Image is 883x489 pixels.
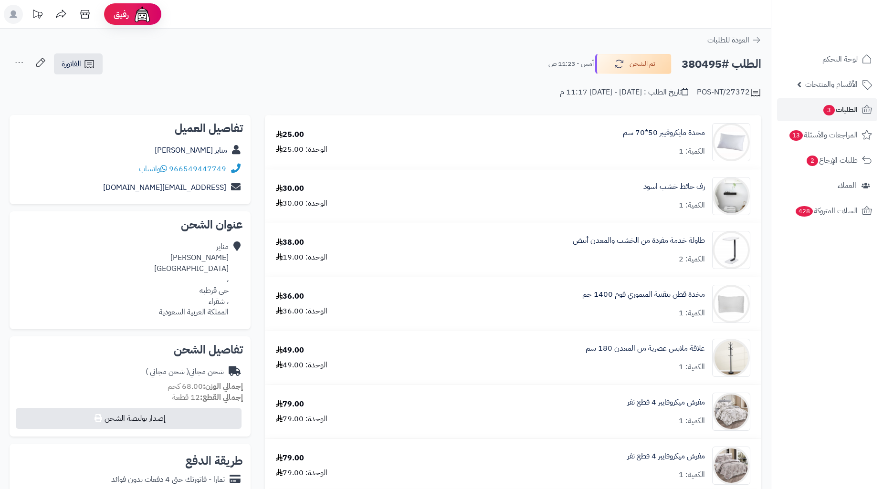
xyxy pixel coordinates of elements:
[838,179,856,192] span: العملاء
[777,48,877,71] a: لوحة التحكم
[682,54,761,74] h2: الطلب #380495
[789,130,803,141] span: 13
[276,198,327,209] div: الوحدة: 30.00
[777,124,877,146] a: المراجعات والأسئلة13
[679,254,705,265] div: الكمية: 2
[276,291,304,302] div: 36.00
[155,145,227,156] a: مناير [PERSON_NAME]
[276,360,327,371] div: الوحدة: 49.00
[777,98,877,121] a: الطلبات3
[818,21,874,41] img: logo-2.png
[713,447,750,485] img: 1752754031-1-90x90.jpg
[133,5,152,24] img: ai-face.png
[777,174,877,197] a: العملاء
[276,306,327,317] div: الوحدة: 36.00
[573,235,705,246] a: طاولة خدمة مفردة من الخشب والمعدن أبيض
[146,366,189,377] span: ( شحن مجاني )
[807,156,819,166] span: 2
[17,344,243,355] h2: تفاصيل الشحن
[713,339,750,377] img: 1752316486-1-90x90.jpg
[679,362,705,373] div: الكمية: 1
[25,5,49,26] a: تحديثات المنصة
[54,53,103,74] a: الفاتورة
[114,9,129,20] span: رفيق
[111,474,225,485] div: تمارا - فاتورتك حتى 4 دفعات بدون فوائد
[627,397,705,408] a: مفرش ميكروفايبر 4 قطع نفر
[185,455,243,467] h2: طريقة الدفع
[276,345,304,356] div: 49.00
[169,163,226,175] a: 966549447749
[276,183,304,194] div: 30.00
[17,219,243,230] h2: عنوان الشحن
[777,149,877,172] a: طلبات الإرجاع2
[713,285,750,323] img: 1748940505-1-90x90.jpg
[777,199,877,222] a: السلات المتروكة428
[582,289,705,300] a: مخدة قطن بتقنية الميموري فوم 1400 جم
[560,87,688,98] div: تاريخ الطلب : [DATE] - [DATE] 11:17 م
[822,52,858,66] span: لوحة التحكم
[276,414,327,425] div: الوحدة: 79.00
[627,451,705,462] a: مفرش ميكروفايبر 4 قطع نفر
[103,182,226,193] a: [EMAIL_ADDRESS][DOMAIN_NAME]
[713,393,750,431] img: 1752754070-1-90x90.jpg
[276,453,304,464] div: 79.00
[806,154,858,167] span: طلبات الإرجاع
[713,123,750,161] img: 1703426873-pillow-90x90.png
[679,308,705,319] div: الكمية: 1
[643,181,705,192] a: رف حائط خشب اسود
[822,103,858,116] span: الطلبات
[200,392,243,403] strong: إجمالي القطع:
[707,34,749,46] span: العودة للطلبات
[795,204,858,218] span: السلات المتروكة
[679,200,705,211] div: الكمية: 1
[276,237,304,248] div: 38.00
[276,129,304,140] div: 25.00
[586,343,705,354] a: علاقة ملابس عصرية من المعدن 180 سم
[697,87,761,98] div: POS-NT/27372
[679,146,705,157] div: الكمية: 1
[62,58,81,70] span: الفاتورة
[679,469,705,480] div: الكمية: 1
[17,123,243,134] h2: تفاصيل العميل
[548,59,594,69] small: أمس - 11:23 ص
[595,54,672,74] button: تم الشحن
[276,252,327,263] div: الوحدة: 19.00
[276,399,304,410] div: 79.00
[276,144,327,155] div: الوحدة: 25.00
[795,206,813,217] span: 428
[154,241,229,318] div: مناير [PERSON_NAME] [GEOGRAPHIC_DATA] ، حي قرطبه ، شقراء المملكة العربية السعودية
[276,468,327,479] div: الوحدة: 79.00
[168,381,243,392] small: 68.00 كجم
[623,127,705,138] a: مخدة مايكروفيبر 50*70 سم
[203,381,243,392] strong: إجمالي الوزن:
[679,416,705,427] div: الكمية: 1
[805,78,858,91] span: الأقسام والمنتجات
[146,366,224,377] div: شحن مجاني
[823,105,835,116] span: 3
[707,34,761,46] a: العودة للطلبات
[16,408,242,429] button: إصدار بوليصة الشحن
[713,231,750,269] img: 1735575541-110108010255-90x90.jpg
[788,128,858,142] span: المراجعات والأسئلة
[172,392,243,403] small: 12 قطعة
[713,177,750,215] img: 1726934247-110105010073-90x90.jpg
[139,163,167,175] a: واتساب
